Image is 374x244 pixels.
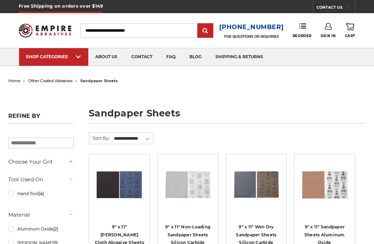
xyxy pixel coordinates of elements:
[219,22,284,32] a: [PHONE_NUMBER]
[208,48,270,66] a: shipping & returns
[88,48,124,66] a: about us
[8,211,74,219] h5: Material
[293,23,312,38] a: Reorder
[94,159,145,210] img: 9" x 11" Emery Cloth Sheets
[8,78,20,83] a: home
[89,108,366,123] h1: sandpaper sheets
[198,24,212,38] input: Submit
[159,48,182,66] a: faq
[162,159,213,210] img: 9 inch x 11 inch Silicon Carbide Sandpaper Sheet
[345,34,355,38] span: Cart
[8,113,74,123] h5: Refine by
[80,78,118,83] span: sandpaper sheets
[124,48,159,66] a: contact
[317,3,355,13] a: CONTACT US
[321,34,336,38] span: Sign In
[219,34,284,39] p: FOR QUESTIONS OR INQUIRIES
[8,175,74,184] h5: Tool Used On
[8,158,74,166] h5: Choose Your Grit
[113,133,153,144] select: Sort By:
[28,78,72,83] a: other coated abrasives
[231,159,282,210] img: 9" x 11" Wet-Dry Sandpaper Sheets Silicon Carbide
[26,54,81,59] div: SHOP CATEGORIES
[89,133,110,143] label: Sort By:
[182,48,208,66] a: blog
[299,159,350,210] img: 9" x 11" Sandpaper Sheets Aluminum Oxide
[19,20,71,41] img: Empire Abrasives
[8,223,74,235] a: Aluminum Oxide
[345,23,355,38] a: Cart
[53,226,58,232] span: (2)
[293,34,312,38] span: Reorder
[38,191,44,196] span: (4)
[8,188,74,200] a: Hand Tool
